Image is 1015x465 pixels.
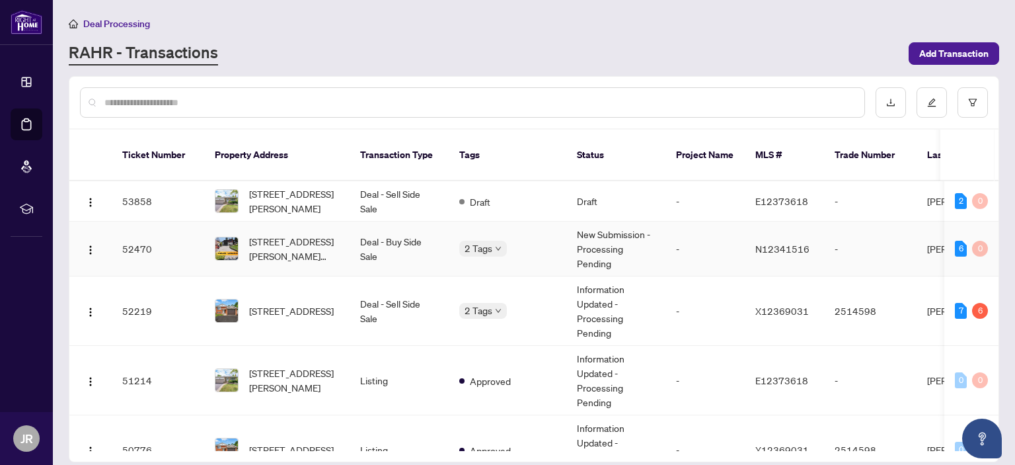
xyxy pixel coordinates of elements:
span: 2 Tags [465,303,492,318]
td: Draft [566,181,665,222]
th: Project Name [665,130,745,181]
img: thumbnail-img [215,190,238,212]
th: Tags [449,130,566,181]
img: thumbnail-img [215,300,238,322]
span: X12369031 [755,444,809,456]
img: thumbnail-img [215,369,238,392]
td: New Submission - Processing Pending [566,222,665,276]
div: 0 [972,372,988,388]
img: Logo [85,197,96,208]
td: Listing [350,346,449,415]
span: down [495,308,502,314]
span: home [69,19,78,28]
span: E12373618 [755,195,808,207]
th: Ticket Number [112,130,204,181]
img: thumbnail-img [215,439,238,461]
div: 0 [972,193,988,209]
td: - [665,181,745,222]
td: 51214 [112,346,204,415]
span: [STREET_ADDRESS] [249,304,334,318]
td: Information Updated - Processing Pending [566,346,665,415]
button: Add Transaction [909,42,999,65]
span: edit [927,98,936,107]
div: 7 [955,303,967,319]
span: [STREET_ADDRESS][PERSON_NAME] [249,187,339,216]
img: Logo [85,245,96,255]
div: 6 [972,303,988,319]
span: Deal Processing [83,18,150,30]
button: edit [917,87,947,118]
th: MLS # [745,130,824,181]
img: Logo [85,446,96,456]
button: Open asap [962,419,1002,458]
span: X12369031 [755,305,809,317]
td: 52219 [112,276,204,346]
div: 0 [955,442,967,458]
button: filter [958,87,988,118]
span: download [886,98,895,107]
div: 6 [955,241,967,257]
span: [STREET_ADDRESS][PERSON_NAME] [249,366,339,395]
td: - [665,276,745,346]
button: Logo [80,190,101,212]
td: - [824,346,917,415]
th: Property Address [204,130,350,181]
td: Deal - Buy Side Sale [350,222,449,276]
td: Information Updated - Processing Pending [566,276,665,346]
td: 2514598 [824,276,917,346]
button: Logo [80,238,101,259]
span: E12373618 [755,374,808,386]
img: Logo [85,376,96,387]
button: Logo [80,439,101,460]
td: - [824,222,917,276]
span: filter [968,98,977,107]
td: 52470 [112,222,204,276]
td: - [824,181,917,222]
span: JR [20,429,33,448]
button: Logo [80,370,101,391]
img: thumbnail-img [215,237,238,260]
td: - [665,222,745,276]
span: down [495,245,502,252]
div: 2 [955,193,967,209]
a: RAHR - Transactions [69,42,218,65]
th: Transaction Type [350,130,449,181]
div: 0 [972,241,988,257]
th: Trade Number [824,130,917,181]
button: Logo [80,300,101,321]
img: Logo [85,307,96,317]
span: Add Transaction [919,43,989,64]
div: 0 [955,372,967,388]
span: [STREET_ADDRESS] [249,443,334,457]
td: - [665,346,745,415]
td: Deal - Sell Side Sale [350,276,449,346]
span: N12341516 [755,243,809,255]
span: 2 Tags [465,241,492,256]
span: Draft [470,194,490,209]
th: Status [566,130,665,181]
span: Approved [470,374,511,388]
td: Deal - Sell Side Sale [350,181,449,222]
img: logo [11,10,42,34]
button: download [876,87,906,118]
span: Approved [470,443,511,458]
span: [STREET_ADDRESS][PERSON_NAME][PERSON_NAME] [249,234,339,263]
td: 53858 [112,181,204,222]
